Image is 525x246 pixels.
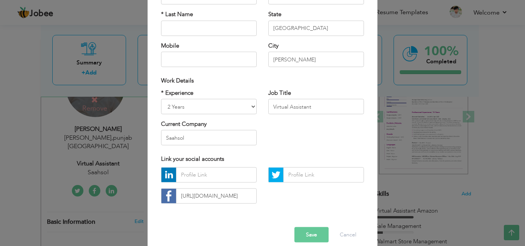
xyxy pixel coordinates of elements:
img: facebook [161,188,176,203]
label: Current Company [161,120,207,128]
label: * Experience [161,89,193,97]
input: Profile Link [283,167,364,182]
img: linkedin [161,167,176,182]
input: Profile Link [176,188,257,203]
label: * Last Name [161,10,193,18]
span: Link your social accounts [161,155,224,163]
button: Save [294,227,329,242]
label: State [268,10,281,18]
input: Profile Link [176,167,257,182]
label: Job Title [268,89,291,97]
span: Work Details [161,77,194,84]
img: Twitter [269,167,283,182]
label: City [268,41,279,50]
label: Mobile [161,41,179,50]
button: Cancel [332,227,364,242]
